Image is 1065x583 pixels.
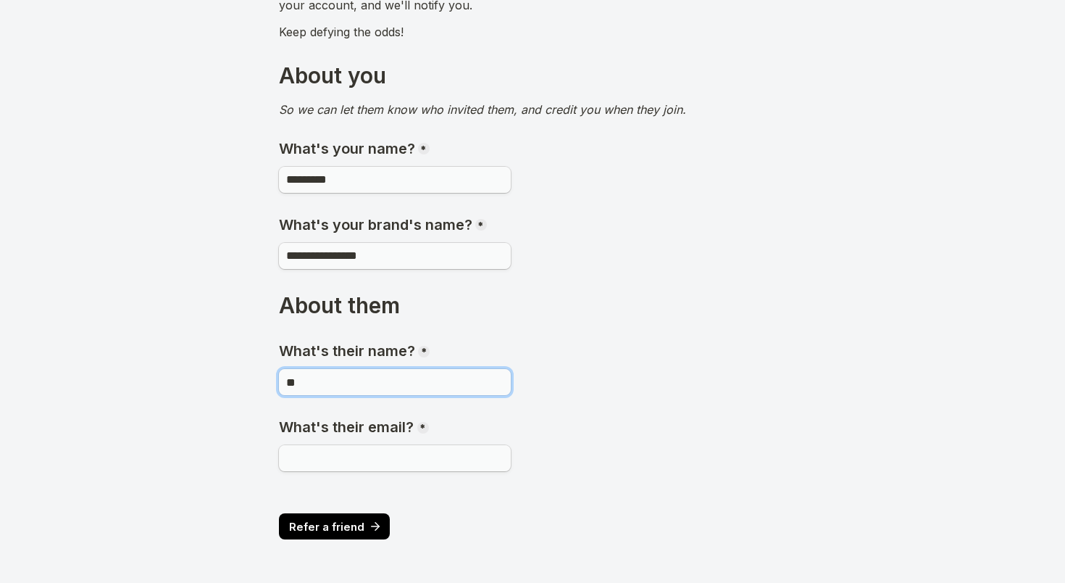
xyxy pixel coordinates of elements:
input: What's their name? [279,369,511,395]
h3: What's your brand's name? [279,216,476,234]
h3: What's their email? [279,418,417,437]
span: Refer a friend [289,521,364,532]
input: What's your name? [279,167,511,193]
input: What's your brand's name? [279,243,511,269]
button: Refer a friend [279,513,390,539]
h1: About them [279,292,400,320]
div: Keep defying the odds! [279,21,786,46]
h3: What's your name? [279,140,419,158]
h1: About you [279,62,386,90]
input: What's their email? [279,445,511,471]
span: So we can let them know who invited them, and credit you when they join. [279,102,686,117]
h3: What's their name? [279,342,419,360]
